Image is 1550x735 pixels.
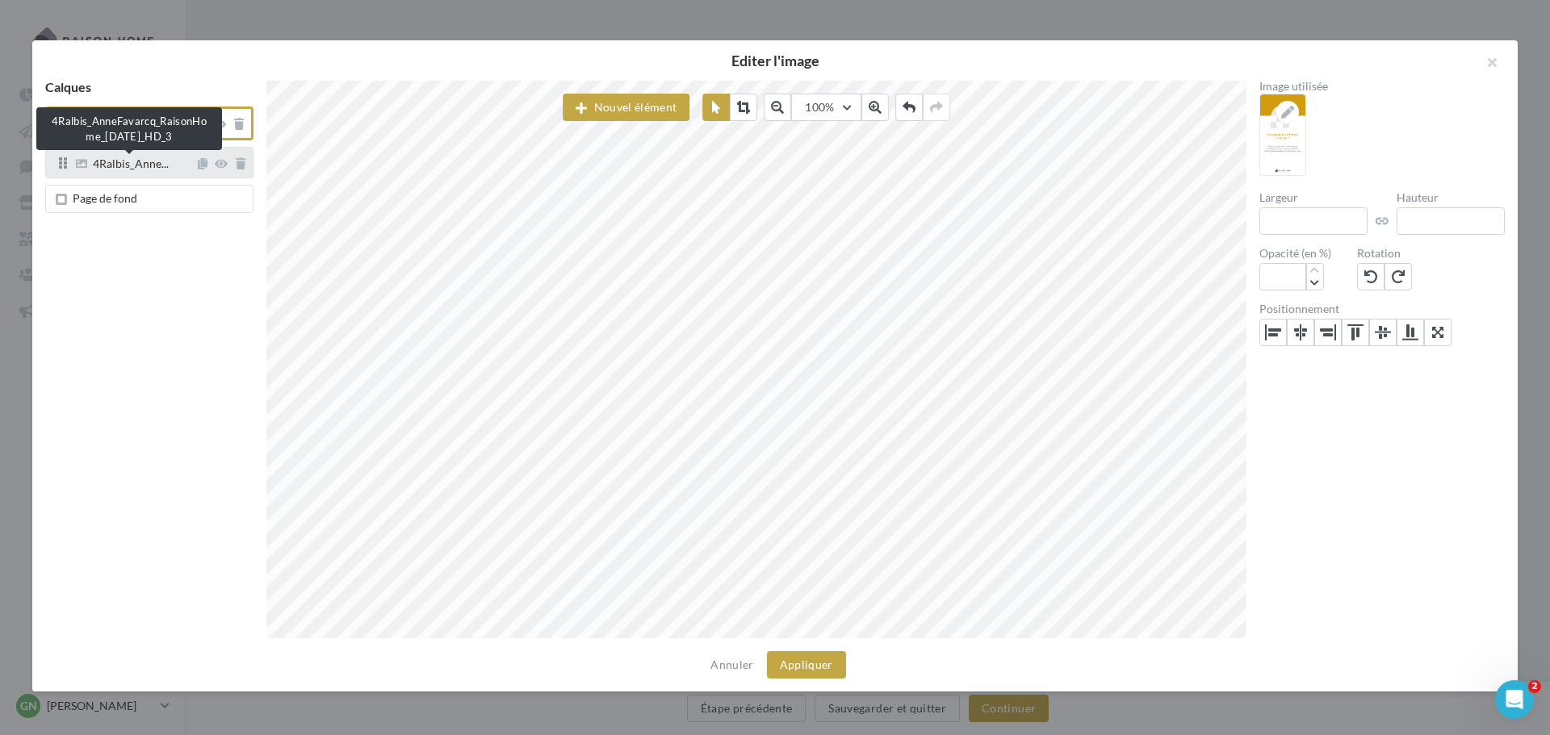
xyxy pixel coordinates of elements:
[1528,680,1541,693] span: 2
[791,94,861,121] button: 100%
[36,107,222,150] div: 4Ralbis_AnneFavarcq_RaisonHome_[DATE]_HD_3
[1495,680,1534,719] iframe: Intercom live chat
[1259,303,1505,315] label: Positionnement
[1259,248,1331,259] label: Opacité (en %)
[563,94,689,121] button: Nouvel élément
[767,651,846,679] button: Appliquer
[1259,81,1505,92] label: Image utilisée
[704,655,760,674] button: Annuler
[1357,248,1412,259] label: Rotation
[93,158,169,173] span: 4Ralbis_Anne...
[1397,192,1505,203] label: Hauteur
[1260,94,1305,175] img: Image utilisée
[73,191,137,205] span: Page de fond
[32,81,266,106] div: Calques
[1259,192,1368,203] label: Largeur
[58,53,1492,68] h2: Editer l'image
